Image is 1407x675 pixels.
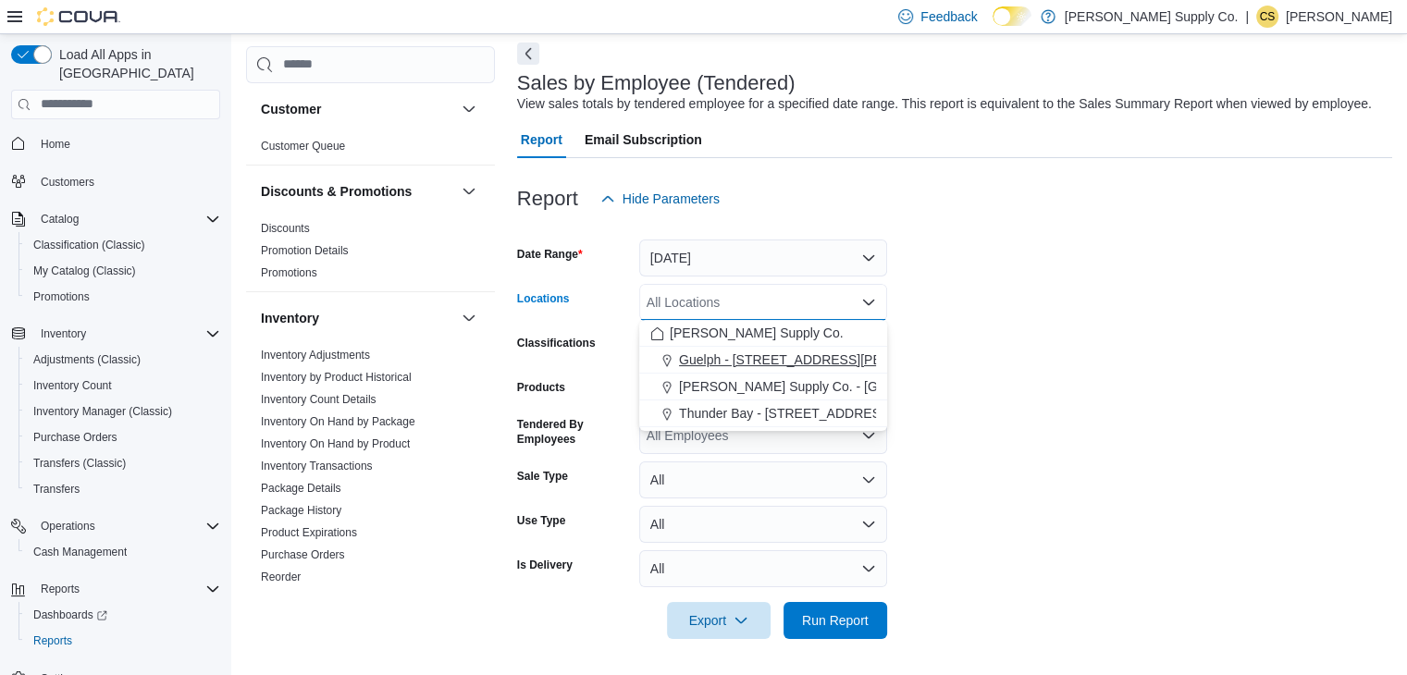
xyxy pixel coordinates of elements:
[246,344,495,618] div: Inventory
[261,482,341,495] a: Package Details
[26,260,220,282] span: My Catalog (Classic)
[19,450,228,476] button: Transfers (Classic)
[33,238,145,252] span: Classification (Classic)
[639,320,887,347] button: [PERSON_NAME] Supply Co.
[1286,6,1392,28] p: [PERSON_NAME]
[639,374,887,400] button: [PERSON_NAME] Supply Co. - [GEOGRAPHIC_DATA]
[517,380,565,395] label: Products
[261,100,321,118] h3: Customer
[517,417,632,447] label: Tendered By Employees
[458,98,480,120] button: Customer
[261,392,376,407] span: Inventory Count Details
[639,461,887,498] button: All
[26,630,220,652] span: Reports
[667,602,771,639] button: Export
[517,558,573,572] label: Is Delivery
[521,121,562,158] span: Report
[4,130,228,157] button: Home
[26,630,80,652] a: Reports
[19,539,228,565] button: Cash Management
[33,352,141,367] span: Adjustments (Classic)
[517,247,583,262] label: Date Range
[639,239,887,276] button: [DATE]
[246,217,495,291] div: Discounts & Promotions
[41,212,79,227] span: Catalog
[26,452,220,474] span: Transfers (Classic)
[261,415,415,428] a: Inventory On Hand by Package
[26,349,220,371] span: Adjustments (Classic)
[639,347,887,374] button: Guelph - [STREET_ADDRESS][PERSON_NAME]
[52,45,220,82] span: Load All Apps in [GEOGRAPHIC_DATA]
[261,349,370,362] a: Inventory Adjustments
[33,545,127,559] span: Cash Management
[261,139,345,153] span: Customer Queue
[33,578,87,600] button: Reports
[19,424,228,450] button: Purchase Orders
[458,180,480,202] button: Discounts & Promotions
[1256,6,1278,28] div: Charisma Santos
[261,481,341,496] span: Package Details
[33,515,220,537] span: Operations
[26,234,220,256] span: Classification (Classic)
[33,456,126,471] span: Transfers (Classic)
[26,604,115,626] a: Dashboards
[517,291,570,306] label: Locations
[33,430,117,445] span: Purchase Orders
[33,208,220,230] span: Catalog
[261,548,345,561] a: Purchase Orders
[593,180,727,217] button: Hide Parameters
[19,284,228,310] button: Promotions
[993,26,994,27] span: Dark Mode
[261,348,370,362] span: Inventory Adjustments
[261,140,345,153] a: Customer Queue
[517,94,1372,114] div: View sales totals by tendered employee for a specified date range. This report is equivalent to t...
[19,258,228,284] button: My Catalog (Classic)
[26,286,97,308] a: Promotions
[33,482,80,497] span: Transfers
[33,132,220,155] span: Home
[33,323,220,345] span: Inventory
[261,244,349,257] a: Promotion Details
[26,286,220,308] span: Promotions
[517,43,539,65] button: Next
[26,541,134,563] a: Cash Management
[261,266,317,279] a: Promotions
[33,170,220,193] span: Customers
[261,504,341,517] a: Package History
[19,602,228,628] a: Dashboards
[26,604,220,626] span: Dashboards
[33,404,172,419] span: Inventory Manager (Classic)
[246,135,495,165] div: Customer
[41,326,86,341] span: Inventory
[4,576,228,602] button: Reports
[26,260,143,282] a: My Catalog (Classic)
[639,400,887,427] button: Thunder Bay - [STREET_ADDRESS][PERSON_NAME]
[4,321,228,347] button: Inventory
[41,137,70,152] span: Home
[261,182,412,201] h3: Discounts & Promotions
[26,426,125,448] a: Purchase Orders
[33,633,72,648] span: Reports
[261,436,410,451] span: Inventory On Hand by Product
[1260,6,1276,28] span: CS
[261,525,357,540] span: Product Expirations
[861,428,876,443] button: Open list of options
[261,526,357,539] a: Product Expirations
[19,628,228,654] button: Reports
[26,478,87,500] a: Transfers
[33,208,86,230] button: Catalog
[678,602,759,639] span: Export
[261,221,310,236] span: Discounts
[19,347,228,373] button: Adjustments (Classic)
[261,370,412,385] span: Inventory by Product Historical
[26,452,133,474] a: Transfers (Classic)
[261,100,454,118] button: Customer
[19,476,228,502] button: Transfers
[920,7,977,26] span: Feedback
[261,243,349,258] span: Promotion Details
[261,414,415,429] span: Inventory On Hand by Package
[26,478,220,500] span: Transfers
[993,6,1031,26] input: Dark Mode
[261,460,373,472] a: Inventory Transactions
[458,307,480,329] button: Inventory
